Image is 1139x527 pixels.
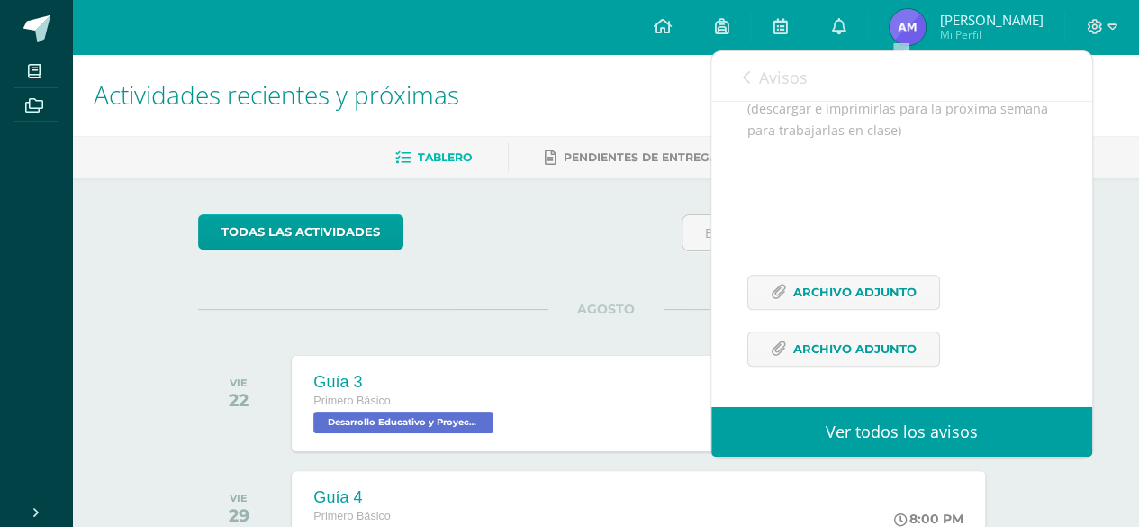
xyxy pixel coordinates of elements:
div: Guía 3 [313,373,498,392]
span: Avisos [759,67,808,88]
input: Busca una actividad próxima aquí... [682,215,1012,250]
span: Archivo Adjunto [793,276,917,309]
div: VIE [229,492,249,504]
div: 29 [229,504,249,526]
span: Tablero [418,150,472,164]
span: Actividades recientes y próximas [94,77,459,112]
a: todas las Actividades [198,214,403,250]
a: Pendientes de entrega [545,143,718,172]
div: 8:00 PM [894,511,963,527]
span: [PERSON_NAME] [939,11,1043,29]
a: Archivo Adjunto [747,275,940,310]
span: Mi Perfil [939,27,1043,42]
span: AGOSTO [548,301,664,317]
span: Primero Básico [313,510,390,522]
div: VIE [229,377,249,389]
a: Ver todos los avisos [711,407,1092,457]
span: Primero Básico [313,395,390,407]
a: Tablero [395,143,472,172]
span: Archivo Adjunto [793,332,917,366]
div: Guía 4 [313,488,498,507]
img: 24f5d757af8eea67010dc6b76f086a6d.png [890,9,926,45]
a: Archivo Adjunto [747,332,940,367]
div: 22 [229,389,249,411]
span: Pendientes de entrega [564,150,718,164]
span: Desarrollo Educativo y Proyecto de Vida 'B' [313,412,493,433]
